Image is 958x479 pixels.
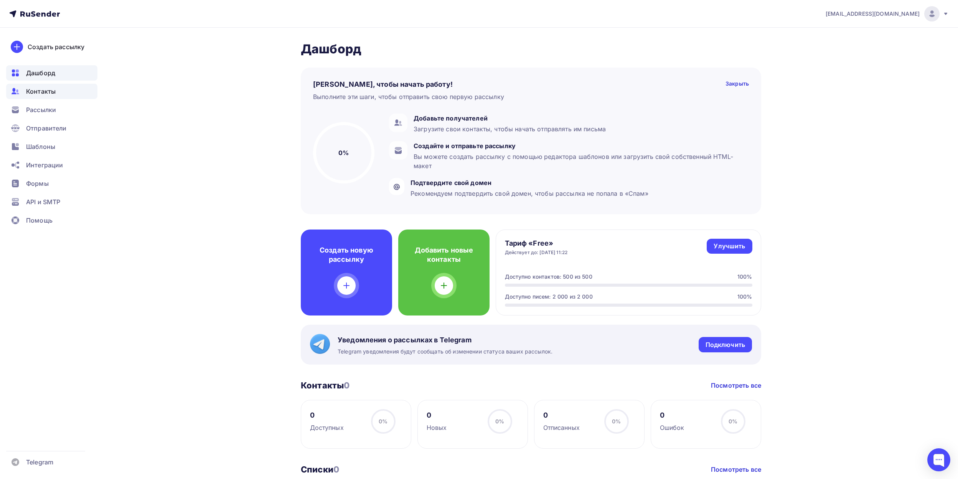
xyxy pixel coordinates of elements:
[310,411,344,420] div: 0
[26,68,55,78] span: Дашборд
[706,340,745,349] div: Подключить
[411,189,648,198] div: Рекомендуем подтвердить свой домен, чтобы рассылка не попала в «Спам»
[338,348,552,355] span: Telegram уведомления будут сообщать об изменении статуса ваших рассылок.
[726,80,749,89] div: Закрыть
[26,160,63,170] span: Интеграции
[414,124,606,134] div: Загрузите свои контакты, чтобы начать отправлять им письма
[26,197,60,206] span: API и SMTP
[26,105,56,114] span: Рассылки
[6,121,97,136] a: Отправители
[6,84,97,99] a: Контакты
[495,418,504,424] span: 0%
[313,80,453,89] h4: [PERSON_NAME], чтобы начать работу!
[427,411,447,420] div: 0
[714,242,745,251] div: Улучшить
[505,249,568,256] div: Действует до: [DATE] 11:22
[26,124,67,133] span: Отправители
[26,179,49,188] span: Формы
[414,114,606,123] div: Добавьте получателей
[660,411,684,420] div: 0
[26,87,56,96] span: Контакты
[379,418,387,424] span: 0%
[301,380,350,391] h3: Контакты
[414,141,745,150] div: Создайте и отправьте рассылку
[6,139,97,154] a: Шаблоны
[505,293,593,301] div: Доступно писем: 2 000 из 2 000
[333,464,339,474] span: 0
[711,381,761,390] a: Посмотреть все
[301,464,339,475] h3: Списки
[338,335,552,345] span: Уведомления о рассылках в Telegram
[26,142,55,151] span: Шаблоны
[6,176,97,191] a: Формы
[737,293,752,301] div: 100%
[729,418,737,424] span: 0%
[26,458,53,467] span: Telegram
[660,423,684,432] div: Ошибок
[338,148,349,157] h5: 0%
[505,239,568,248] h4: Тариф «Free»
[711,465,761,474] a: Посмотреть все
[313,92,504,101] div: Выполните эти шаги, чтобы отправить свою первую рассылку
[612,418,621,424] span: 0%
[505,273,592,281] div: Доступно контактов: 500 из 500
[344,380,350,390] span: 0
[301,41,761,57] h2: Дашборд
[411,178,648,187] div: Подтвердите свой домен
[707,239,752,254] a: Улучшить
[826,6,949,21] a: [EMAIL_ADDRESS][DOMAIN_NAME]
[310,423,344,432] div: Доступных
[28,42,84,51] div: Создать рассылку
[411,246,477,264] h4: Добавить новые контакты
[6,102,97,117] a: Рассылки
[543,423,580,432] div: Отписанных
[427,423,447,432] div: Новых
[737,273,752,281] div: 100%
[313,246,380,264] h4: Создать новую рассылку
[543,411,580,420] div: 0
[826,10,920,18] span: [EMAIL_ADDRESS][DOMAIN_NAME]
[26,216,53,225] span: Помощь
[6,65,97,81] a: Дашборд
[414,152,745,170] div: Вы можете создать рассылку с помощью редактора шаблонов или загрузить свой собственный HTML-макет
